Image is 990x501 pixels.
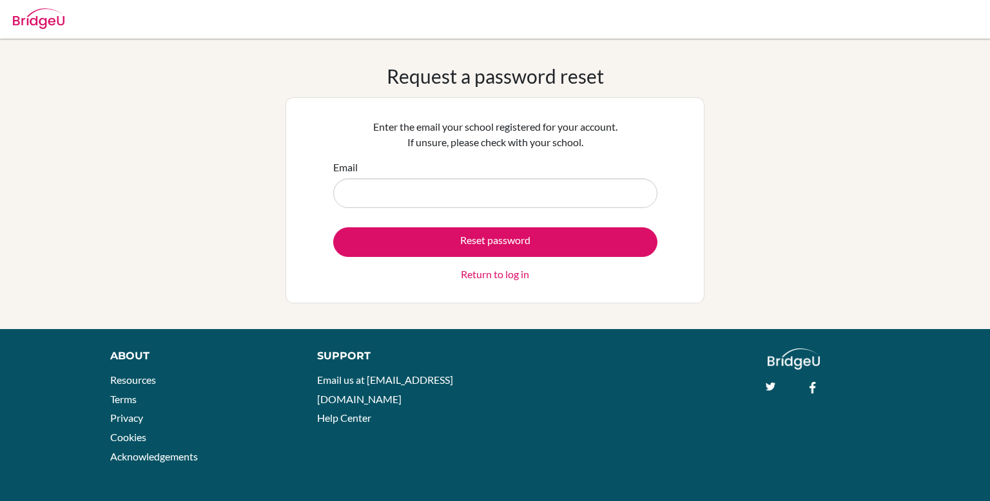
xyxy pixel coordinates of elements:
[13,8,64,29] img: Bridge-U
[333,160,358,175] label: Email
[333,119,657,150] p: Enter the email your school registered for your account. If unsure, please check with your school.
[110,431,146,443] a: Cookies
[317,411,371,424] a: Help Center
[110,373,156,386] a: Resources
[110,411,143,424] a: Privacy
[110,393,137,405] a: Terms
[333,227,657,257] button: Reset password
[110,450,198,462] a: Acknowledgements
[110,348,288,364] div: About
[461,267,529,282] a: Return to log in
[317,373,453,405] a: Email us at [EMAIL_ADDRESS][DOMAIN_NAME]
[387,64,604,88] h1: Request a password reset
[768,348,820,370] img: logo_white@2x-f4f0deed5e89b7ecb1c2cc34c3e3d731f90f0f143d5ea2071677605dd97b5244.png
[317,348,481,364] div: Support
